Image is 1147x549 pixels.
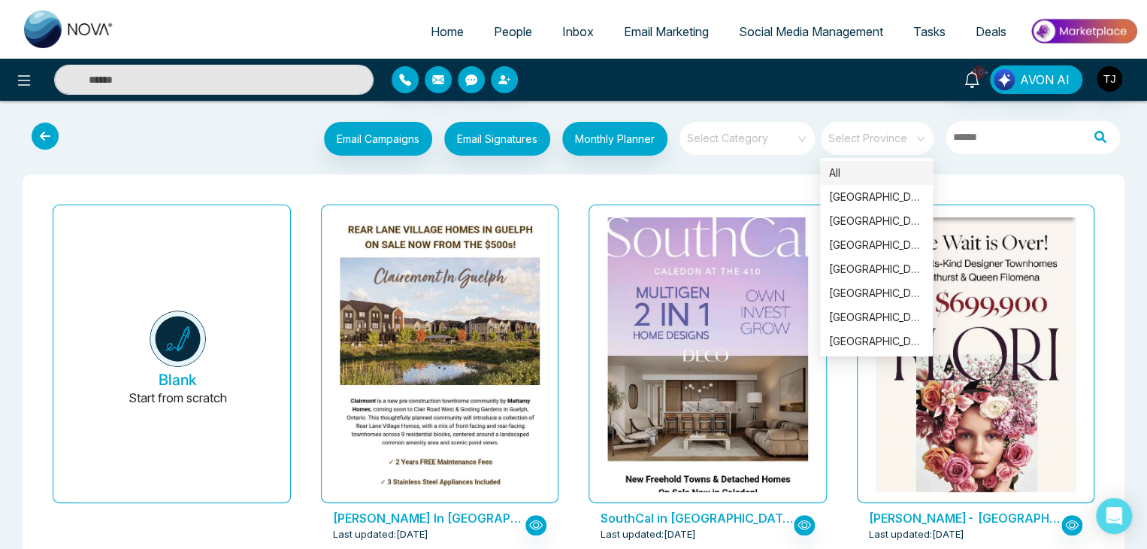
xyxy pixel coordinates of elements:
[494,24,532,39] span: People
[333,527,428,542] span: Last updated: [DATE]
[739,24,883,39] span: Social Media Management
[1020,71,1070,89] span: AVON AI
[1097,66,1122,92] img: User Avatar
[479,17,547,46] a: People
[994,69,1015,90] img: Lead Flow
[913,24,946,39] span: Tasks
[324,122,432,156] button: Email Campaigns
[1029,14,1138,48] img: Market-place.gif
[624,24,709,39] span: Email Marketing
[976,24,1006,39] span: Deals
[444,122,550,156] button: Email Signatures
[77,217,278,502] button: BlankStart from scratch
[961,17,1021,46] a: Deals
[972,65,985,79] span: 10+
[869,509,1061,527] p: Flori Towns- Treasure Hill
[724,17,898,46] a: Social Media Management
[954,65,990,92] a: 10+
[601,509,793,527] p: SouthCal in Caledon
[159,371,197,389] h5: Blank
[432,122,550,159] a: Email Signatures
[150,311,206,367] img: novacrm
[550,122,667,159] a: Monthly Planner
[990,65,1082,94] button: AVON AI
[1096,498,1132,534] div: Open Intercom Messenger
[869,527,964,542] span: Last updated: [DATE]
[24,11,114,48] img: Nova CRM Logo
[129,389,227,425] p: Start from scratch
[609,17,724,46] a: Email Marketing
[601,527,696,542] span: Last updated: [DATE]
[333,509,525,527] p: Clairmont In Guelph by Mattamy Homes
[431,24,464,39] span: Home
[562,24,594,39] span: Inbox
[547,17,609,46] a: Inbox
[898,17,961,46] a: Tasks
[416,17,479,46] a: Home
[312,130,432,145] a: Email Campaigns
[562,122,667,156] button: Monthly Planner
